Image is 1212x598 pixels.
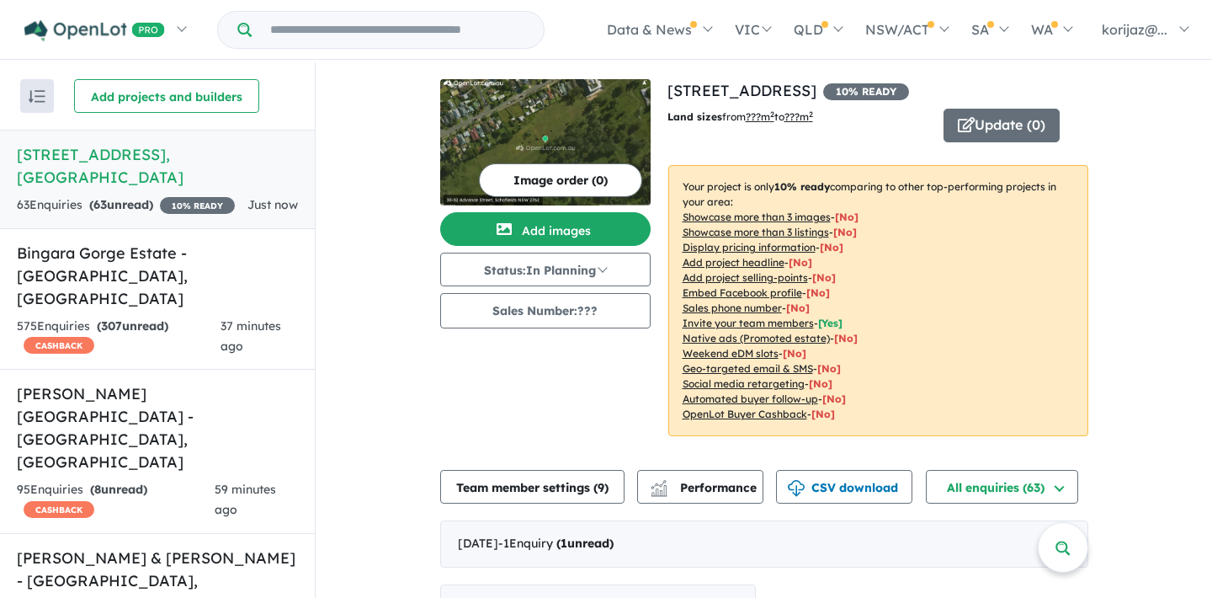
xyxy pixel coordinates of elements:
[774,110,813,123] span: to
[17,143,298,189] h5: [STREET_ADDRESS] , [GEOGRAPHIC_DATA]
[160,197,235,214] span: 10 % READY
[833,226,857,238] span: [ No ]
[97,318,168,334] strong: ( unread)
[818,317,843,329] span: [ Yes ]
[784,110,813,123] u: ???m
[926,470,1078,504] button: All enquiries (63)
[812,271,836,284] span: [ No ]
[440,521,1088,568] div: [DATE]
[667,81,816,100] a: [STREET_ADDRESS]
[479,163,642,197] button: Image order (0)
[24,337,94,354] span: CASHBACK
[651,480,666,489] img: line-chart.svg
[598,480,604,495] span: 9
[440,79,651,206] img: 30-32 Advance Street - Schofields
[668,165,1088,436] p: Your project is only comparing to other top-performing projects in your area: - - - - - - - - - -...
[653,480,757,495] span: Performance
[556,536,614,551] strong: ( unread)
[834,332,858,344] span: [No]
[74,79,259,113] button: Add projects and builders
[17,382,298,473] h5: [PERSON_NAME][GEOGRAPHIC_DATA] - [GEOGRAPHIC_DATA] , [GEOGRAPHIC_DATA]
[783,347,806,360] span: [No]
[29,90,45,103] img: sort.svg
[683,332,830,344] u: Native ads (Promoted estate)
[811,408,835,420] span: [No]
[683,271,808,284] u: Add project selling-points
[770,109,774,119] sup: 2
[24,501,94,518] span: CASHBACK
[651,485,667,496] img: bar-chart.svg
[440,212,651,246] button: Add images
[806,286,830,299] span: [ No ]
[440,293,651,328] button: Sales Number:???
[221,318,281,354] span: 37 minutes ago
[17,242,298,310] h5: Bingara Gorge Estate - [GEOGRAPHIC_DATA] , [GEOGRAPHIC_DATA]
[809,377,832,390] span: [No]
[789,256,812,269] span: [ No ]
[440,470,625,504] button: Team member settings (9)
[683,347,779,360] u: Weekend eDM slots
[683,226,829,238] u: Showcase more than 3 listings
[1102,21,1167,38] span: korijaz@...
[247,197,298,212] span: Just now
[17,195,235,216] div: 63 Enquir ies
[93,197,107,212] span: 63
[820,241,843,254] span: [ No ]
[667,109,931,125] p: from
[683,317,814,329] u: Invite your team members
[683,377,805,390] u: Social media retargeting
[788,480,805,497] img: download icon
[683,302,782,314] u: Sales phone number
[17,317,221,357] div: 575 Enquir ies
[440,253,651,286] button: Status:In Planning
[774,180,830,193] b: 10 % ready
[683,392,818,405] u: Automated buyer follow-up
[746,110,774,123] u: ??? m
[817,362,841,375] span: [No]
[90,482,147,497] strong: ( unread)
[786,302,810,314] span: [ No ]
[255,12,540,48] input: Try estate name, suburb, builder or developer
[24,20,165,41] img: Openlot PRO Logo White
[215,482,276,517] span: 59 minutes ago
[835,211,858,223] span: [ No ]
[683,362,813,375] u: Geo-targeted email & SMS
[498,536,614,551] span: - 1 Enquir y
[809,109,813,119] sup: 2
[561,536,567,551] span: 1
[101,318,122,334] span: 307
[94,482,101,497] span: 8
[17,480,215,521] div: 95 Enquir ies
[822,392,846,405] span: [No]
[823,83,909,100] span: 10 % READY
[776,470,912,504] button: CSV download
[683,286,802,299] u: Embed Facebook profile
[637,470,763,504] button: Performance
[683,211,831,223] u: Showcase more than 3 images
[683,241,816,254] u: Display pricing information
[944,109,1060,142] button: Update (0)
[89,197,153,212] strong: ( unread)
[667,110,722,123] b: Land sizes
[683,408,807,420] u: OpenLot Buyer Cashback
[683,256,784,269] u: Add project headline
